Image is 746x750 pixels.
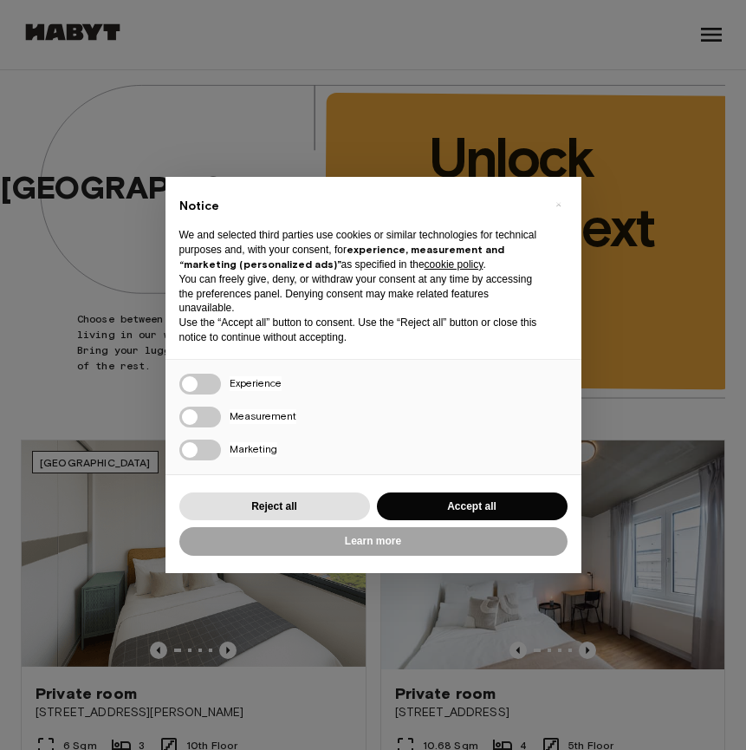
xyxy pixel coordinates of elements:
[555,194,561,215] span: ×
[179,228,540,271] p: We and selected third parties use cookies or similar technologies for technical purposes and, wit...
[179,527,568,556] button: Learn more
[179,243,504,271] strong: experience, measurement and “marketing (personalized ads)”
[179,316,540,345] p: Use the “Accept all” button to consent. Use the “Reject all” button or close this notice to conti...
[179,272,540,316] p: You can freely give, deny, or withdraw your consent at any time by accessing the preferences pane...
[425,258,483,271] a: cookie policy
[179,198,540,215] h2: Notice
[545,191,573,218] button: Close this notice
[179,492,370,521] button: Reject all
[377,492,568,521] button: Accept all
[230,376,282,391] span: Experience
[230,409,296,424] span: Measurement
[230,442,277,457] span: Marketing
